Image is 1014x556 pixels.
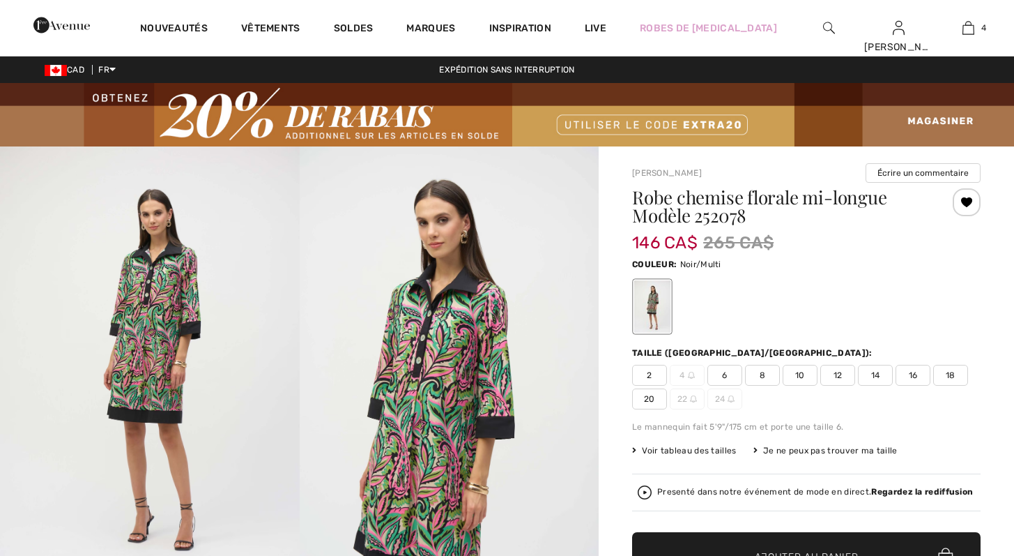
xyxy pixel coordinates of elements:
span: 16 [896,365,930,386]
div: Presenté dans notre événement de mode en direct. [657,488,973,497]
img: ring-m.svg [690,396,697,403]
span: 8 [745,365,780,386]
a: Vêtements [241,22,300,37]
span: CAD [45,65,90,75]
img: ring-m.svg [688,372,695,379]
span: Couleur: [632,260,677,269]
div: Noir/Multi [634,280,670,333]
div: Le mannequin fait 5'9"/175 cm et porte une taille 6. [632,421,981,433]
span: 4 [981,22,986,34]
img: recherche [823,20,835,36]
img: Canadian Dollar [45,65,67,76]
span: 14 [858,365,893,386]
img: 1ère Avenue [33,11,90,39]
a: Nouveautés [140,22,208,37]
span: FR [98,65,116,75]
span: 265 CA$ [703,230,774,255]
strong: Regardez la rediffusion [871,487,973,497]
h1: Robe chemise florale mi-longue Modèle 252078 [632,188,923,225]
span: Inspiration [489,22,551,37]
div: Je ne peux pas trouver ma taille [753,444,898,457]
a: [PERSON_NAME] [632,168,702,178]
span: 18 [933,365,968,386]
img: Mon panier [962,20,974,36]
span: 20 [632,389,667,410]
span: Voir tableau des tailles [632,444,737,457]
span: 12 [820,365,855,386]
span: Noir/Multi [680,260,721,269]
a: Se connecter [893,21,905,34]
span: 6 [707,365,742,386]
span: 2 [632,365,667,386]
a: Robes de [MEDICAL_DATA] [640,21,777,36]
span: 24 [707,389,742,410]
a: Marques [406,22,455,37]
a: 4 [934,20,1002,36]
img: ring-m.svg [728,396,735,403]
div: [PERSON_NAME] [864,40,932,54]
img: Regardez la rediffusion [638,486,652,499]
span: 4 [670,365,705,386]
div: Taille ([GEOGRAPHIC_DATA]/[GEOGRAPHIC_DATA]): [632,347,875,359]
span: 146 CA$ [632,219,698,253]
img: Mes infos [893,20,905,36]
a: Soldes [334,22,374,37]
span: 22 [670,389,705,410]
button: Écrire un commentaire [866,163,981,183]
span: 10 [783,365,817,386]
a: Live [585,21,606,36]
